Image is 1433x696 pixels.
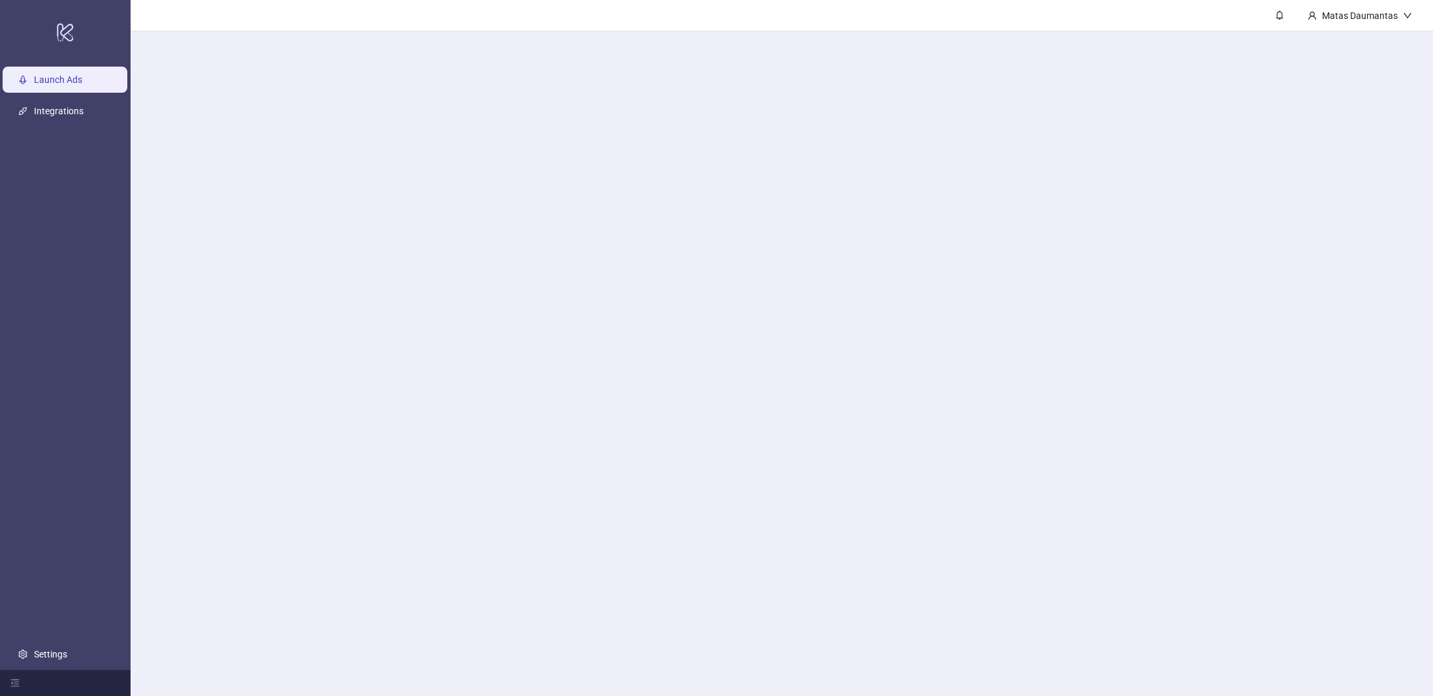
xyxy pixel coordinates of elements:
[34,106,84,116] a: Integrations
[34,74,82,85] a: Launch Ads
[1308,11,1317,20] span: user
[10,678,20,688] span: menu-fold
[34,649,67,659] a: Settings
[1403,11,1412,20] span: down
[1317,8,1403,23] div: Matas Daumantas
[1275,10,1284,20] span: bell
